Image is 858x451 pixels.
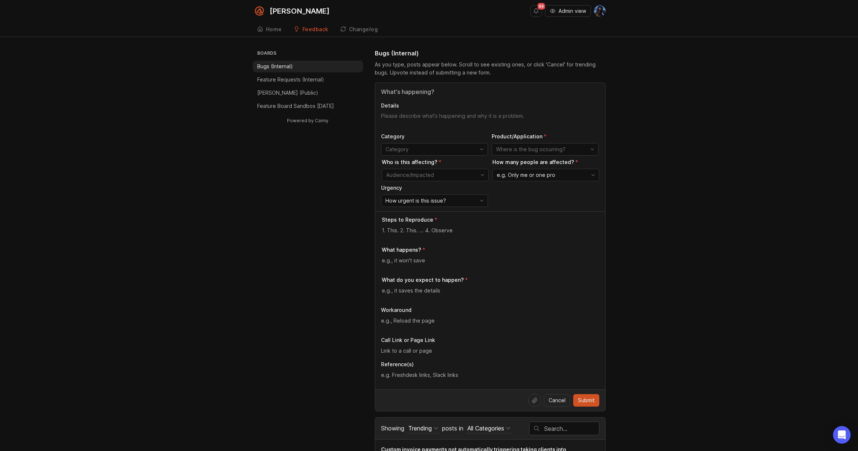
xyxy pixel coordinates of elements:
div: Trending [408,424,432,432]
button: Admin view [545,5,591,17]
svg: toggle icon [477,172,488,178]
h3: Boards [256,49,363,59]
span: 99 [538,3,545,10]
a: Feature Requests (Internal) [253,74,363,86]
svg: toggle icon [476,198,488,204]
p: Call Link or Page Link [381,337,599,344]
button: Cancel [544,394,570,407]
div: toggle menu [381,143,488,156]
p: Reference(s) [381,361,599,368]
svg: toggle icon [586,146,598,152]
p: What do you expect to happen? [382,276,464,284]
a: Powered by Canny [286,116,330,125]
p: Details [381,102,599,109]
div: Home [266,27,282,32]
input: Search… [544,425,599,433]
p: Workaround [381,306,599,314]
span: Cancel [549,397,566,404]
h1: Bugs (Internal) [375,49,419,58]
span: posts in [442,425,463,432]
div: toggle menu [492,169,599,181]
button: Showing [407,423,439,433]
span: Admin view [559,7,586,15]
svg: toggle icon [476,146,488,152]
p: Category [381,133,488,140]
input: Title [381,87,599,96]
p: Feature Board Sandbox [DATE] [257,102,334,110]
p: Who is this affecting? [382,159,489,166]
button: Submit [573,394,599,407]
button: Notifications [530,5,542,17]
div: Changelog [349,27,378,32]
span: Showing [381,425,404,432]
svg: toggle icon [587,172,599,178]
p: What happens? [382,246,421,254]
div: Open Intercom Messenger [833,426,851,444]
button: posts in [466,423,512,433]
p: Feature Requests (Internal) [257,76,324,83]
img: Smith.ai logo [253,4,266,18]
div: toggle menu [381,194,488,207]
span: Submit [578,397,595,404]
a: [PERSON_NAME] (Public) [253,87,363,99]
p: Urgency [381,184,488,192]
p: Steps to Reproduce [382,216,433,223]
a: Feedback [289,22,333,37]
input: Category [385,145,475,153]
div: All Categories [467,424,504,432]
a: Home [253,22,286,37]
div: As you type, posts appear below. Scroll to see existing ones, or click 'Cancel' for trending bugs... [375,61,606,77]
p: How many people are affected? [492,159,599,166]
span: e.g. Only me or one pro [497,171,555,179]
textarea: Details [381,112,599,127]
img: Tim Fischer [594,5,606,17]
p: Bugs (Internal) [257,63,293,70]
div: Feedback [302,27,329,32]
input: Audience/Impacted [386,171,476,179]
div: toggle menu [492,143,599,156]
div: toggle menu [382,169,489,181]
p: [PERSON_NAME] (Public) [257,89,318,97]
a: Changelog [336,22,383,37]
input: Where is the bug occurring? [496,145,586,153]
p: Product/Application [492,133,599,140]
span: How urgent is this issue? [385,197,446,205]
div: [PERSON_NAME] [270,7,330,15]
input: Link to a call or page [381,347,599,355]
a: Bugs (Internal) [253,61,363,72]
a: Feature Board Sandbox [DATE] [253,100,363,112]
